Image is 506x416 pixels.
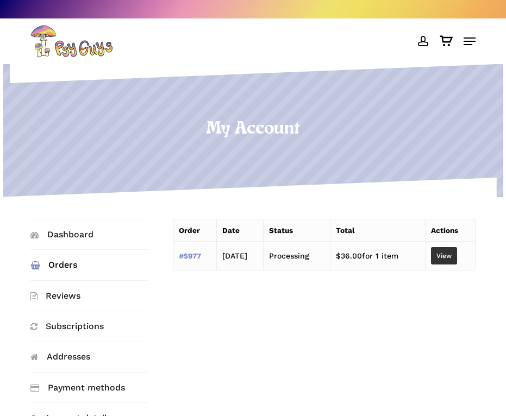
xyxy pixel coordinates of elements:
a: Navigation Menu [464,36,476,47]
span: Total [336,226,354,235]
td: for 1 item [330,242,426,270]
span: Actions [431,226,458,235]
a: View order 5977 [431,247,457,264]
a: Addresses [30,342,148,372]
span: Order [179,226,200,235]
a: Cart [434,25,458,58]
span: $ [336,251,341,260]
span: Status [269,226,293,235]
td: Processing [264,242,330,270]
span: Date [222,226,240,235]
img: PsyGuys [30,25,113,58]
a: Dashboard [30,219,148,249]
span: 36.00 [336,251,362,260]
time: [DATE] [222,251,247,260]
a: Reviews [30,281,148,311]
a: Subscriptions [30,311,148,341]
a: View order number 5977 [179,251,201,260]
a: Payment methods [30,373,148,402]
a: Orders [30,250,148,280]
